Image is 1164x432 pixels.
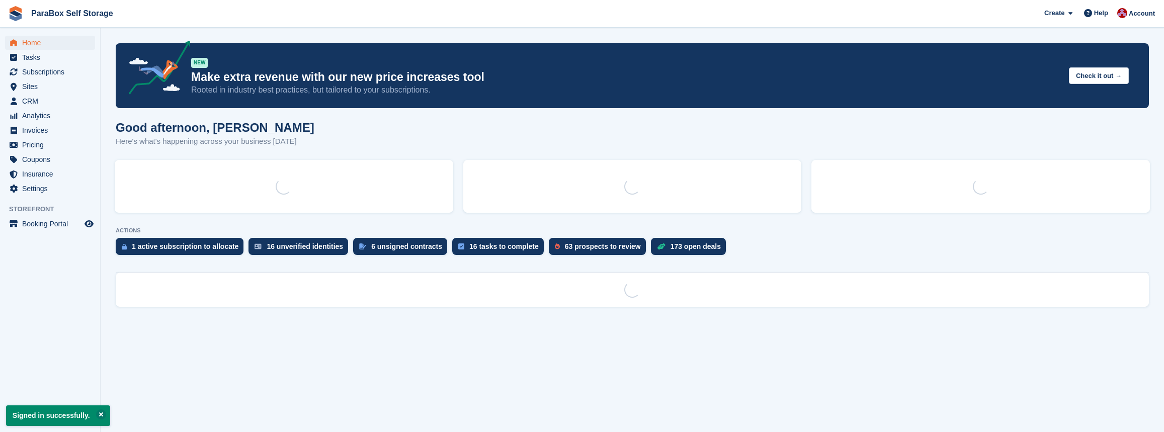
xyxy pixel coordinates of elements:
[5,217,95,231] a: menu
[5,79,95,94] a: menu
[5,152,95,166] a: menu
[22,65,82,79] span: Subscriptions
[5,167,95,181] a: menu
[671,242,721,250] div: 173 open deals
[1044,8,1064,18] span: Create
[191,84,1061,96] p: Rooted in industry best practices, but tailored to your subscriptions.
[27,5,117,22] a: ParaBox Self Storage
[8,6,23,21] img: stora-icon-8386f47178a22dfd0bd8f6a31ec36ba5ce8667c1dd55bd0f319d3a0aa187defe.svg
[549,238,651,260] a: 63 prospects to review
[5,109,95,123] a: menu
[371,242,442,250] div: 6 unsigned contracts
[267,242,343,250] div: 16 unverified identities
[116,238,248,260] a: 1 active subscription to allocate
[452,238,549,260] a: 16 tasks to complete
[565,242,641,250] div: 63 prospects to review
[22,138,82,152] span: Pricing
[22,152,82,166] span: Coupons
[122,243,127,250] img: active_subscription_to_allocate_icon-d502201f5373d7db506a760aba3b589e785aa758c864c3986d89f69b8ff3...
[359,243,366,249] img: contract_signature_icon-13c848040528278c33f63329250d36e43548de30e8caae1d1a13099fd9432cc5.svg
[132,242,238,250] div: 1 active subscription to allocate
[22,217,82,231] span: Booking Portal
[5,65,95,79] a: menu
[191,70,1061,84] p: Make extra revenue with our new price increases tool
[248,238,353,260] a: 16 unverified identities
[22,50,82,64] span: Tasks
[555,243,560,249] img: prospect-51fa495bee0391a8d652442698ab0144808aea92771e9ea1ae160a38d050c398.svg
[1094,8,1108,18] span: Help
[22,94,82,108] span: CRM
[22,182,82,196] span: Settings
[651,238,731,260] a: 173 open deals
[5,138,95,152] a: menu
[5,50,95,64] a: menu
[458,243,464,249] img: task-75834270c22a3079a89374b754ae025e5fb1db73e45f91037f5363f120a921f8.svg
[116,121,314,134] h1: Good afternoon, [PERSON_NAME]
[22,123,82,137] span: Invoices
[116,227,1149,234] p: ACTIONS
[5,123,95,137] a: menu
[83,218,95,230] a: Preview store
[22,167,82,181] span: Insurance
[353,238,452,260] a: 6 unsigned contracts
[22,36,82,50] span: Home
[5,182,95,196] a: menu
[469,242,539,250] div: 16 tasks to complete
[657,243,666,250] img: deal-1b604bf984904fb50ccaf53a9ad4b4a5d6e5aea283cecdc64d6e3604feb123c2.svg
[5,94,95,108] a: menu
[5,36,95,50] a: menu
[1117,8,1127,18] img: Yan Grandjean
[6,405,110,426] p: Signed in successfully.
[22,79,82,94] span: Sites
[255,243,262,249] img: verify_identity-adf6edd0f0f0b5bbfe63781bf79b02c33cf7c696d77639b501bdc392416b5a36.svg
[22,109,82,123] span: Analytics
[116,136,314,147] p: Here's what's happening across your business [DATE]
[9,204,100,214] span: Storefront
[1069,67,1129,84] button: Check it out →
[120,41,191,98] img: price-adjustments-announcement-icon-8257ccfd72463d97f412b2fc003d46551f7dbcb40ab6d574587a9cd5c0d94...
[191,58,208,68] div: NEW
[1129,9,1155,19] span: Account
